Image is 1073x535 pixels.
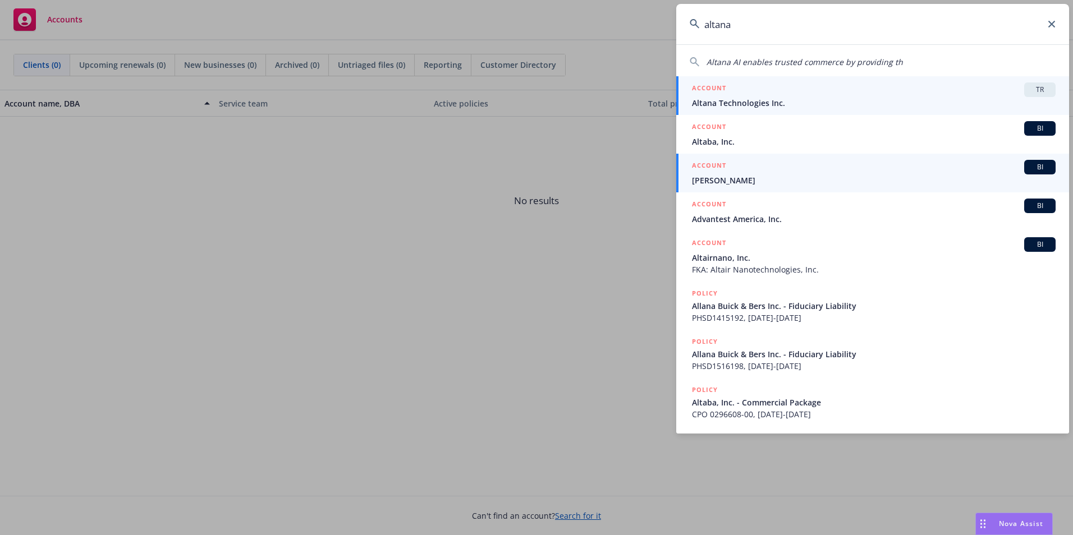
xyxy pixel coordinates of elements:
[975,513,1053,535] button: Nova Assist
[692,121,726,135] h5: ACCOUNT
[999,519,1043,528] span: Nova Assist
[676,330,1069,378] a: POLICYAllana Buick & Bers Inc. - Fiduciary LiabilityPHSD1516198, [DATE]-[DATE]
[676,115,1069,154] a: ACCOUNTBIAltaba, Inc.
[692,432,718,444] h5: POLICY
[676,378,1069,426] a: POLICYAltaba, Inc. - Commercial PackageCPO 0296608-00, [DATE]-[DATE]
[676,282,1069,330] a: POLICYAllana Buick & Bers Inc. - Fiduciary LiabilityPHSD1415192, [DATE]-[DATE]
[1029,85,1051,95] span: TR
[676,154,1069,192] a: ACCOUNTBI[PERSON_NAME]
[692,199,726,212] h5: ACCOUNT
[676,76,1069,115] a: ACCOUNTTRAltana Technologies Inc.
[692,360,1056,372] span: PHSD1516198, [DATE]-[DATE]
[692,396,1056,408] span: Altaba, Inc. - Commercial Package
[692,213,1056,225] span: Advantest America, Inc.
[692,384,718,395] h5: POLICY
[1029,201,1051,211] span: BI
[692,300,1056,312] span: Allana Buick & Bers Inc. - Fiduciary Liability
[692,136,1056,147] span: Altaba, Inc.
[676,192,1069,231] a: ACCOUNTBIAdvantest America, Inc.
[676,4,1069,44] input: Search...
[692,237,726,251] h5: ACCOUNT
[692,174,1056,186] span: [PERSON_NAME]
[1029,123,1051,133] span: BI
[692,408,1056,420] span: CPO 0296608-00, [DATE]-[DATE]
[676,231,1069,282] a: ACCOUNTBIAltairnano, Inc.FKA: Altair Nanotechnologies, Inc.
[692,288,718,299] h5: POLICY
[692,160,726,173] h5: ACCOUNT
[692,348,1056,360] span: Allana Buick & Bers Inc. - Fiduciary Liability
[692,264,1056,275] span: FKA: Altair Nanotechnologies, Inc.
[1029,239,1051,250] span: BI
[1029,162,1051,172] span: BI
[676,426,1069,474] a: POLICY
[692,336,718,347] h5: POLICY
[692,312,1056,324] span: PHSD1415192, [DATE]-[DATE]
[692,252,1056,264] span: Altairnano, Inc.
[692,82,726,96] h5: ACCOUNT
[707,57,903,67] span: Altana AI enables trusted commerce by providing th
[692,97,1056,109] span: Altana Technologies Inc.
[976,513,990,534] div: Drag to move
